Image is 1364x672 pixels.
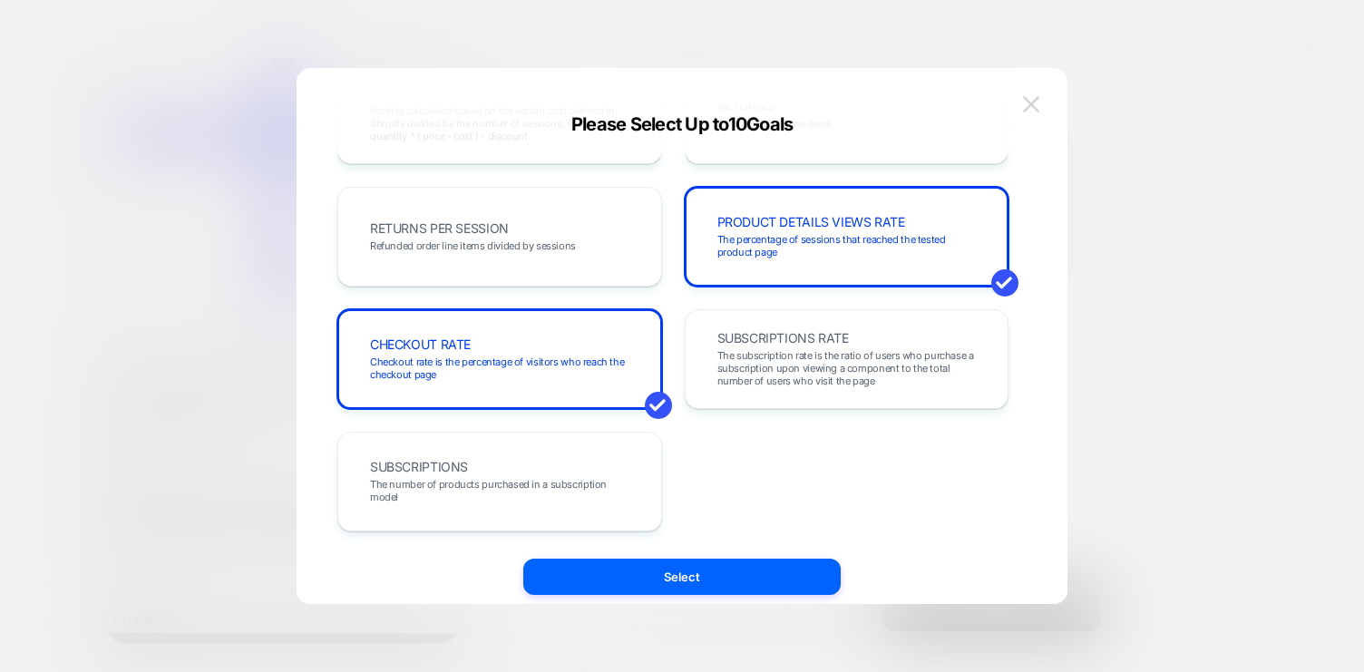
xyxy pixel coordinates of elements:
span: The subscription rate is the ratio of users who purchase a subscription upon viewing a component ... [717,349,977,387]
span: The number of products purchased in a subscription model [370,478,629,503]
span: PRODUCT DETAILS VIEWS RATE [717,216,905,229]
span: Please Select Up to 10 Goals [571,113,794,135]
span: 交貨日期 [2,406,45,419]
img: close [1023,96,1039,112]
span: Checkout rate is the percentage of visitors who reach the checkout page [370,355,629,381]
span: RETURNS [717,100,774,112]
a: 立即註冊>>> [268,456,328,469]
span: 前往結帳 [7,557,54,570]
span: The percentage of sessions that reached the tested product page [717,233,977,258]
span: 配送方式 [92,406,135,419]
button: Select [523,559,841,595]
span: Profit is calculated based on the variant cost defined in Shopify divided by the number of sessio... [370,104,629,142]
span: 運費計算 [271,406,315,419]
span: SUBSCRIPTIONS RATE [717,332,849,345]
span: 付款方式 [181,406,225,419]
span: $220 [33,520,65,537]
a: 移除 [165,260,194,278]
